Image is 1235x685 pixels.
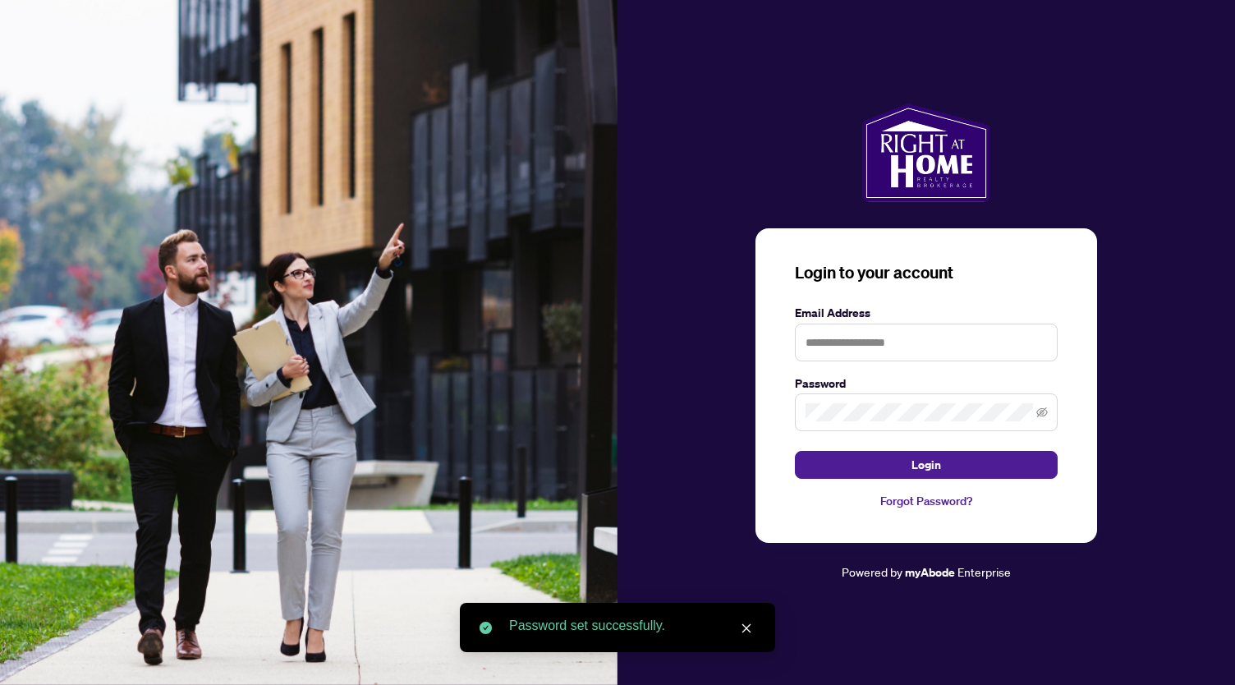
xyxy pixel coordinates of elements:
[862,103,989,202] img: ma-logo
[911,452,941,478] span: Login
[957,564,1011,579] span: Enterprise
[795,451,1058,479] button: Login
[737,619,755,637] a: Close
[741,623,752,634] span: close
[842,564,902,579] span: Powered by
[795,375,1058,393] label: Password
[509,616,755,636] div: Password set successfully.
[795,261,1058,284] h3: Login to your account
[480,622,492,634] span: check-circle
[795,304,1058,322] label: Email Address
[795,492,1058,510] a: Forgot Password?
[1036,407,1048,418] span: eye-invisible
[905,563,955,582] a: myAbode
